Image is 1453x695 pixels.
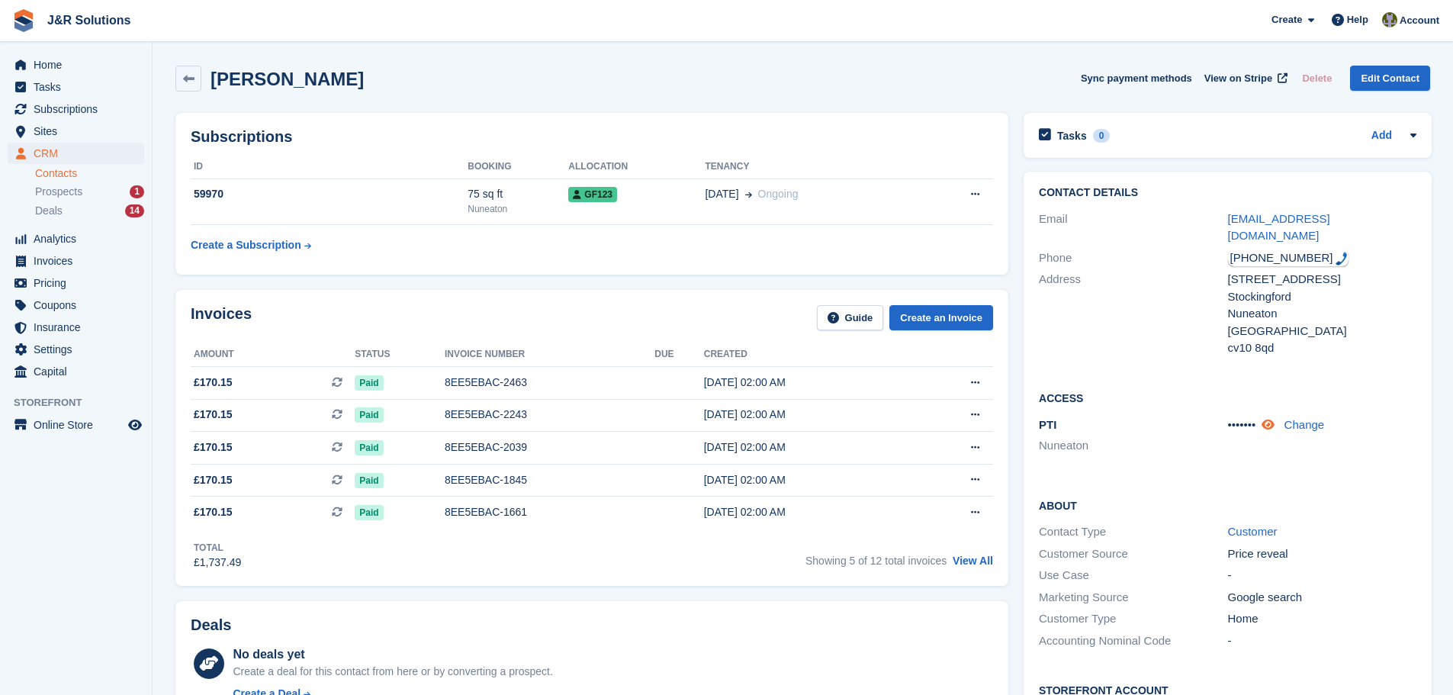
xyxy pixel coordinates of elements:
[34,121,125,142] span: Sites
[194,472,233,488] span: £170.15
[34,98,125,120] span: Subscriptions
[1336,252,1348,265] img: hfpfyWBK5wQHBAGPgDf9c6qAYOxxMAAAAASUVORK5CYII=
[34,294,125,316] span: Coupons
[1228,418,1256,431] span: •••••••
[8,250,144,272] a: menu
[889,305,993,330] a: Create an Invoice
[704,439,912,455] div: [DATE] 02:00 AM
[34,339,125,360] span: Settings
[1228,589,1416,607] div: Google search
[704,504,912,520] div: [DATE] 02:00 AM
[233,645,552,664] div: No deals yet
[191,231,311,259] a: Create a Subscription
[1382,12,1397,27] img: Chris Dell
[1228,610,1416,628] div: Home
[34,361,125,382] span: Capital
[1093,129,1111,143] div: 0
[1350,66,1430,91] a: Edit Contact
[12,9,35,32] img: stora-icon-8386f47178a22dfd0bd8f6a31ec36ba5ce8667c1dd55bd0f319d3a0aa187defe.svg
[34,228,125,249] span: Analytics
[704,407,912,423] div: [DATE] 02:00 AM
[704,472,912,488] div: [DATE] 02:00 AM
[194,439,233,455] span: £170.15
[1204,71,1272,86] span: View on Stripe
[445,375,654,391] div: 8EE5EBAC-2463
[1228,525,1278,538] a: Customer
[468,202,568,216] div: Nuneaton
[1228,305,1416,323] div: Nuneaton
[445,504,654,520] div: 8EE5EBAC-1661
[568,187,617,202] span: GF123
[194,504,233,520] span: £170.15
[34,317,125,338] span: Insurance
[1284,418,1325,431] a: Change
[34,250,125,272] span: Invoices
[191,305,252,330] h2: Invoices
[1039,567,1227,584] div: Use Case
[468,155,568,179] th: Booking
[1039,249,1227,267] div: Phone
[8,98,144,120] a: menu
[8,272,144,294] a: menu
[1039,187,1416,199] h2: Contact Details
[445,439,654,455] div: 8EE5EBAC-2039
[1039,545,1227,563] div: Customer Source
[1057,129,1087,143] h2: Tasks
[194,555,241,571] div: £1,737.49
[468,186,568,202] div: 75 sq ft
[34,272,125,294] span: Pricing
[805,555,947,567] span: Showing 5 of 12 total invoices
[35,204,63,218] span: Deals
[355,343,445,367] th: Status
[8,294,144,316] a: menu
[41,8,137,33] a: J&R Solutions
[35,203,144,219] a: Deals 14
[355,505,383,520] span: Paid
[191,186,468,202] div: 59970
[1039,271,1227,357] div: Address
[445,343,654,367] th: Invoice number
[211,69,364,89] h2: [PERSON_NAME]
[1039,497,1416,513] h2: About
[1039,390,1416,405] h2: Access
[34,143,125,164] span: CRM
[355,407,383,423] span: Paid
[817,305,884,330] a: Guide
[34,414,125,436] span: Online Store
[1081,66,1192,91] button: Sync payment methods
[194,541,241,555] div: Total
[704,375,912,391] div: [DATE] 02:00 AM
[1039,632,1227,650] div: Accounting Nominal Code
[125,204,144,217] div: 14
[191,616,231,634] h2: Deals
[126,416,144,434] a: Preview store
[953,555,993,567] a: View All
[8,317,144,338] a: menu
[191,128,993,146] h2: Subscriptions
[568,155,705,179] th: Allocation
[1228,249,1349,267] div: Call: +447596941480
[35,185,82,199] span: Prospects
[1228,212,1330,243] a: [EMAIL_ADDRESS][DOMAIN_NAME]
[355,473,383,488] span: Paid
[705,155,919,179] th: Tenancy
[1296,66,1338,91] button: Delete
[445,472,654,488] div: 8EE5EBAC-1845
[355,440,383,455] span: Paid
[1400,13,1439,28] span: Account
[8,339,144,360] a: menu
[1039,523,1227,541] div: Contact Type
[1228,632,1416,650] div: -
[8,414,144,436] a: menu
[1228,567,1416,584] div: -
[1271,12,1302,27] span: Create
[191,155,468,179] th: ID
[704,343,912,367] th: Created
[194,407,233,423] span: £170.15
[1228,323,1416,340] div: [GEOGRAPHIC_DATA]
[1198,66,1291,91] a: View on Stripe
[1039,589,1227,607] div: Marketing Source
[1228,288,1416,306] div: Stockingford
[34,54,125,76] span: Home
[1371,127,1392,145] a: Add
